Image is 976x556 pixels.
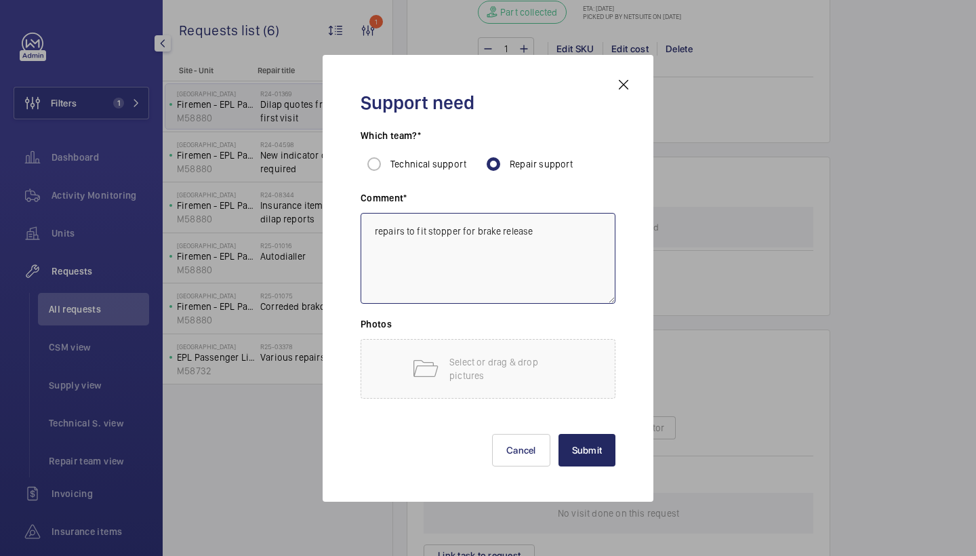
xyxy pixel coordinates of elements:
[390,159,466,170] span: Technical support
[361,191,615,213] h3: Comment*
[361,129,615,151] h3: Which team?*
[361,90,615,115] h2: Support need
[510,159,573,170] span: Repair support
[492,434,550,466] button: Cancel
[449,355,565,382] p: Select or drag & drop pictures
[558,434,616,466] button: Submit
[361,317,615,339] h3: Photos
